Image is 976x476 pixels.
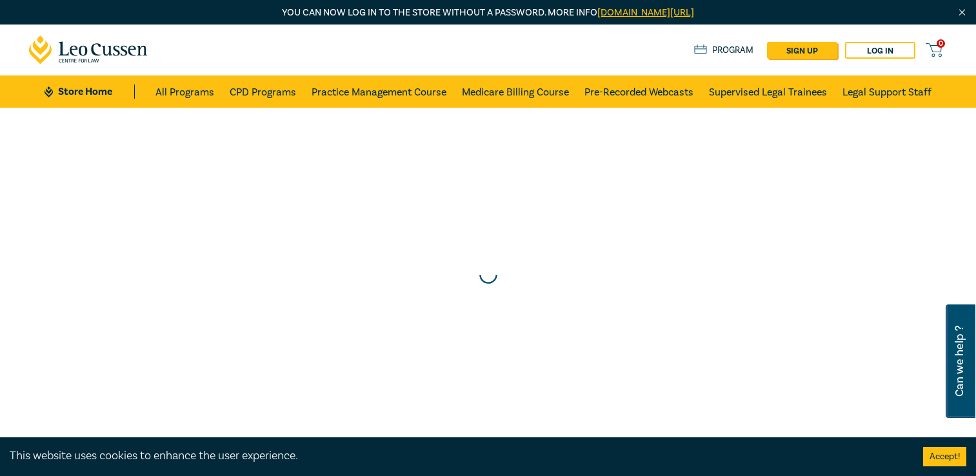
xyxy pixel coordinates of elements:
a: Program [694,43,754,57]
p: You can now log in to the store without a password. More info [29,6,948,20]
span: 0 [937,39,945,48]
a: Log in [845,42,915,59]
button: Accept cookies [923,447,966,466]
a: Store Home [45,84,134,99]
a: sign up [767,42,837,59]
a: Supervised Legal Trainees [709,75,827,108]
a: All Programs [155,75,214,108]
a: CPD Programs [230,75,296,108]
img: Close [957,7,968,18]
a: [DOMAIN_NAME][URL] [597,6,694,19]
a: Legal Support Staff [842,75,931,108]
a: Pre-Recorded Webcasts [584,75,693,108]
span: Can we help ? [953,312,966,410]
a: Practice Management Course [312,75,446,108]
div: This website uses cookies to enhance the user experience. [10,448,904,464]
a: Medicare Billing Course [462,75,569,108]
